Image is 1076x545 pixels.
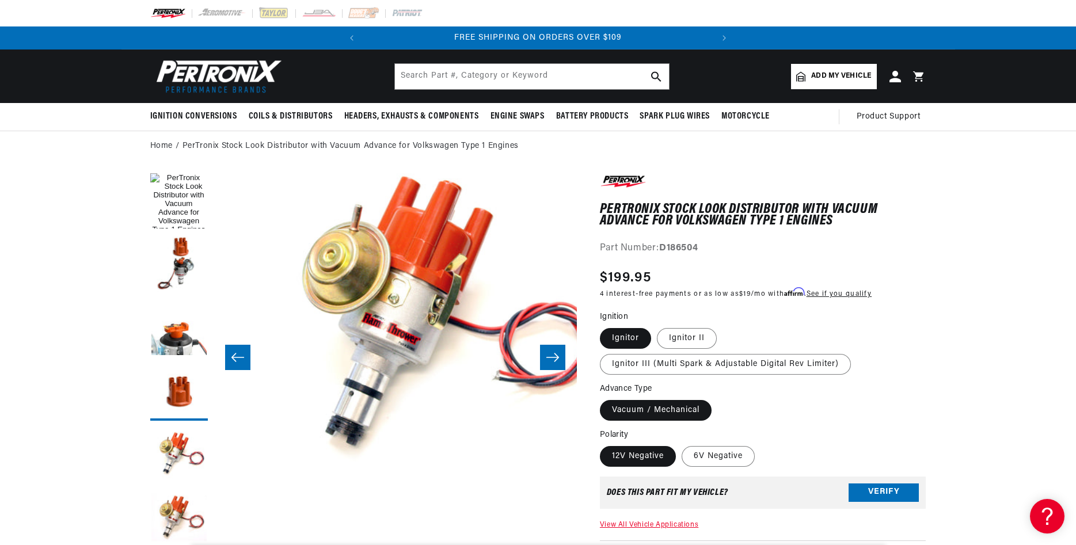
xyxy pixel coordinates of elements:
[150,103,243,130] summary: Ignition Conversions
[556,110,629,123] span: Battery Products
[243,103,339,130] summary: Coils & Distributors
[150,173,577,542] media-gallery: Gallery Viewer
[791,64,876,89] a: Add my vehicle
[600,521,698,528] a: View All Vehicle Applications
[857,110,921,123] span: Product Support
[249,110,333,123] span: Coils & Distributors
[182,140,519,153] a: PerTronix Stock Look Distributor with Vacuum Advance for Volkswagen Type 1 Engines
[739,291,751,298] span: $19
[716,103,775,130] summary: Motorcycle
[485,103,550,130] summary: Engine Swaps
[339,103,485,130] summary: Headers, Exhausts & Components
[344,110,479,123] span: Headers, Exhausts & Components
[721,110,770,123] span: Motorcycle
[225,345,250,370] button: Slide left
[600,400,712,421] label: Vacuum / Mechanical
[811,71,871,82] span: Add my vehicle
[150,363,208,421] button: Load image 4 in gallery view
[644,64,669,89] button: search button
[600,241,926,256] div: Part Number:
[600,311,629,323] legend: Ignition
[395,64,669,89] input: Search Part #, Category or Keyword
[150,237,208,294] button: Load image 2 in gallery view
[340,26,363,49] button: Translation missing: en.sections.announcements.previous_announcement
[682,446,755,467] label: 6V Negative
[150,173,208,231] button: Load image 1 in gallery view
[600,268,651,288] span: $199.95
[454,33,622,42] span: FREE SHIPPING ON ORDERS OVER $109
[600,204,926,227] h1: PerTronix Stock Look Distributor with Vacuum Advance for Volkswagen Type 1 Engines
[807,291,872,298] a: See if you qualify - Learn more about Affirm Financing (opens in modal)
[363,32,713,44] div: 2 of 2
[713,26,736,49] button: Translation missing: en.sections.announcements.next_announcement
[600,288,872,299] p: 4 interest-free payments or as low as /mo with .
[150,110,237,123] span: Ignition Conversions
[491,110,545,123] span: Engine Swaps
[784,288,804,296] span: Affirm
[640,110,710,123] span: Spark Plug Wires
[150,140,173,153] a: Home
[150,426,208,484] button: Load image 5 in gallery view
[600,354,851,375] label: Ignitor III (Multi Spark & Adjustable Digital Rev Limiter)
[150,140,926,153] nav: breadcrumbs
[600,446,676,467] label: 12V Negative
[540,345,565,370] button: Slide right
[150,300,208,357] button: Load image 3 in gallery view
[363,32,713,44] div: Announcement
[150,56,283,96] img: Pertronix
[857,103,926,131] summary: Product Support
[550,103,634,130] summary: Battery Products
[600,328,651,349] label: Ignitor
[659,243,698,253] strong: D186504
[657,328,717,349] label: Ignitor II
[849,483,919,502] button: Verify
[600,429,629,441] legend: Polarity
[600,383,653,395] legend: Advance Type
[121,26,955,49] slideshow-component: Translation missing: en.sections.announcements.announcement_bar
[634,103,716,130] summary: Spark Plug Wires
[607,488,728,497] div: Does This part fit My vehicle?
